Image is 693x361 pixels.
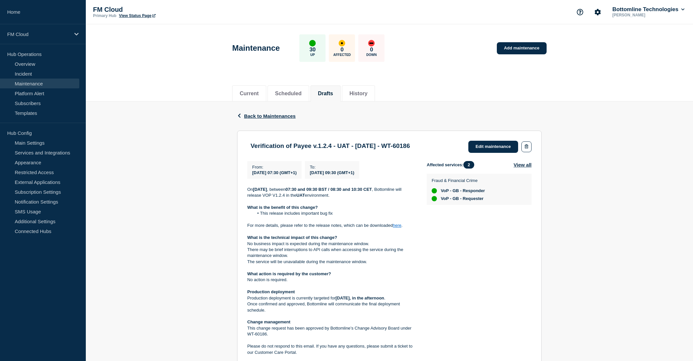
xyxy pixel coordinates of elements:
strong: Change management [247,319,290,324]
h1: Maintenance [232,44,280,53]
div: affected [339,40,345,46]
strong: UAT [296,193,305,198]
strong: 07:30 and 09:30 BST / 08:30 and 10:30 CET [286,187,372,192]
strong: Production deployment [247,289,295,294]
span: Back to Maintenances [244,113,296,119]
p: From : [252,165,297,170]
div: up [432,188,437,193]
p: Fraud & Financial Crime [432,178,485,183]
strong: [DATE] [253,187,267,192]
button: Account settings [591,5,605,19]
p: 30 [309,46,316,53]
p: This change request has been approved by Bottomline’s Change Advisory Board under WT-60186. [247,325,416,337]
p: Down [366,53,377,57]
span: [DATE] 09:30 (GMT+1) [310,170,354,175]
strong: [DATE], in the afternoon [336,296,384,300]
p: Primary Hub [93,13,116,18]
p: There may be brief interruptions to API calls when accessing the service during the maintenance w... [247,247,416,259]
button: Bottomline Technologies [611,6,686,13]
button: Back to Maintenances [237,113,296,119]
button: History [349,91,367,97]
p: 0 [370,46,373,53]
p: [PERSON_NAME] [611,13,679,17]
li: This release includes important bug fix [254,210,417,216]
a: Add maintenance [497,42,547,54]
span: VoP - GB - Responder [441,188,485,193]
button: Scheduled [275,91,302,97]
p: Once confirmed and approved, Bottomline will communicate the final deployment schedule. [247,301,416,313]
p: On , between , Bottomline will release VOP V1.2.4 in the environment. [247,187,416,199]
p: 0 [341,46,344,53]
p: To : [310,165,354,170]
div: up [432,196,437,201]
button: Support [573,5,587,19]
strong: What is the technical impact of this change? [247,235,337,240]
p: Please do not respond to this email. If you have any questions, please submit a ticket to our Cus... [247,343,416,355]
span: [DATE] 07:30 (GMT+1) [252,170,297,175]
p: Production deployment is currently targeted for . [247,295,416,301]
p: FM Cloud [93,6,224,13]
p: The service will be unavailable during the maintenance window. [247,259,416,265]
button: Drafts [318,91,333,97]
p: Up [310,53,315,57]
strong: What is the benefit of this change? [247,205,318,210]
p: Affected [333,53,351,57]
p: No business impact is expected during the maintenance window. [247,241,416,247]
div: down [368,40,375,46]
a: View Status Page [119,13,155,18]
div: up [309,40,316,46]
button: Current [240,91,259,97]
strong: What action is required by the customer? [247,271,331,276]
span: Affected services: [427,161,478,169]
p: FM Cloud [7,31,70,37]
span: VoP - GB - Requester [441,196,483,201]
span: 2 [463,161,474,169]
button: View all [514,161,532,169]
a: Edit maintenance [468,141,518,153]
h3: Verification of Payee v.1.2.4 - UAT - [DATE] - WT-60186 [251,142,410,150]
a: here [393,223,401,228]
p: No action is required. [247,277,416,283]
p: For more details, please refer to the release notes, which can be downloaded . [247,223,416,228]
